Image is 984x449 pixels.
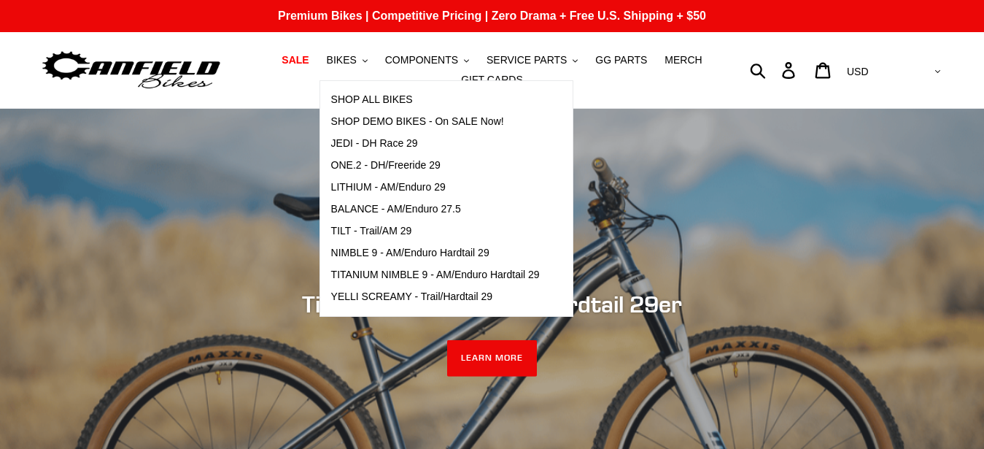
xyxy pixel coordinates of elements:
[331,137,418,150] span: JEDI - DH Race 29
[274,50,316,70] a: SALE
[320,242,551,264] a: NIMBLE 9 - AM/Enduro Hardtail 29
[331,291,493,303] span: YELLI SCREAMY - Trail/Hardtail 29
[331,203,461,215] span: BALANCE - AM/Enduro 27.5
[320,199,551,220] a: BALANCE - AM/Enduro 27.5
[595,54,647,66] span: GG PARTS
[282,54,309,66] span: SALE
[331,159,441,172] span: ONE.2 - DH/Freeride 29
[320,111,551,133] a: SHOP DEMO BIKES - On SALE Now!
[40,47,222,93] img: Canfield Bikes
[331,269,540,281] span: TITANIUM NIMBLE 9 - AM/Enduro Hardtail 29
[320,133,551,155] a: JEDI - DH Race 29
[320,264,551,286] a: TITANIUM NIMBLE 9 - AM/Enduro Hardtail 29
[665,54,702,66] span: MERCH
[588,50,654,70] a: GG PARTS
[319,50,375,70] button: BIKES
[657,50,709,70] a: MERCH
[320,89,551,111] a: SHOP ALL BIKES
[320,286,551,308] a: YELLI SCREAMY - Trail/Hardtail 29
[320,155,551,177] a: ONE.2 - DH/Freeride 29
[331,93,413,106] span: SHOP ALL BIKES
[327,54,357,66] span: BIKES
[331,247,489,259] span: NIMBLE 9 - AM/Enduro Hardtail 29
[95,290,890,318] h2: Ti Nimble 9 - Titanium Hardtail 29er
[447,340,537,377] a: LEARN MORE
[385,54,458,66] span: COMPONENTS
[331,115,504,128] span: SHOP DEMO BIKES - On SALE Now!
[487,54,567,66] span: SERVICE PARTS
[454,70,530,90] a: GIFT CARDS
[320,177,551,199] a: LITHIUM - AM/Enduro 29
[320,220,551,242] a: TILT - Trail/AM 29
[331,225,412,237] span: TILT - Trail/AM 29
[479,50,585,70] button: SERVICE PARTS
[331,181,446,193] span: LITHIUM - AM/Enduro 29
[378,50,476,70] button: COMPONENTS
[461,74,523,86] span: GIFT CARDS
